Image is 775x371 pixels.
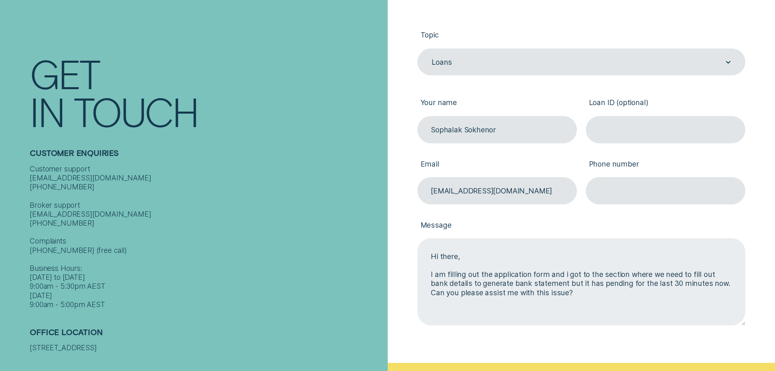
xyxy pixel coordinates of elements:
[30,54,99,92] div: Get
[432,58,452,67] div: Loans
[30,165,383,310] div: Customer support [EMAIL_ADDRESS][DOMAIN_NAME] [PHONE_NUMBER] Broker support [EMAIL_ADDRESS][DOMAI...
[30,327,383,344] h2: Office Location
[30,54,383,130] h1: Get In Touch
[30,343,383,352] div: [STREET_ADDRESS]
[586,91,745,116] label: Loan ID (optional)
[417,23,745,48] label: Topic
[586,152,745,177] label: Phone number
[30,92,64,130] div: In
[74,92,198,130] div: Touch
[417,238,745,325] textarea: Hi there, I am filling out the application form and i got to the section where we need to fill ou...
[417,213,745,238] label: Message
[30,148,383,165] h2: Customer Enquiries
[417,91,577,116] label: Your name
[417,152,577,177] label: Email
